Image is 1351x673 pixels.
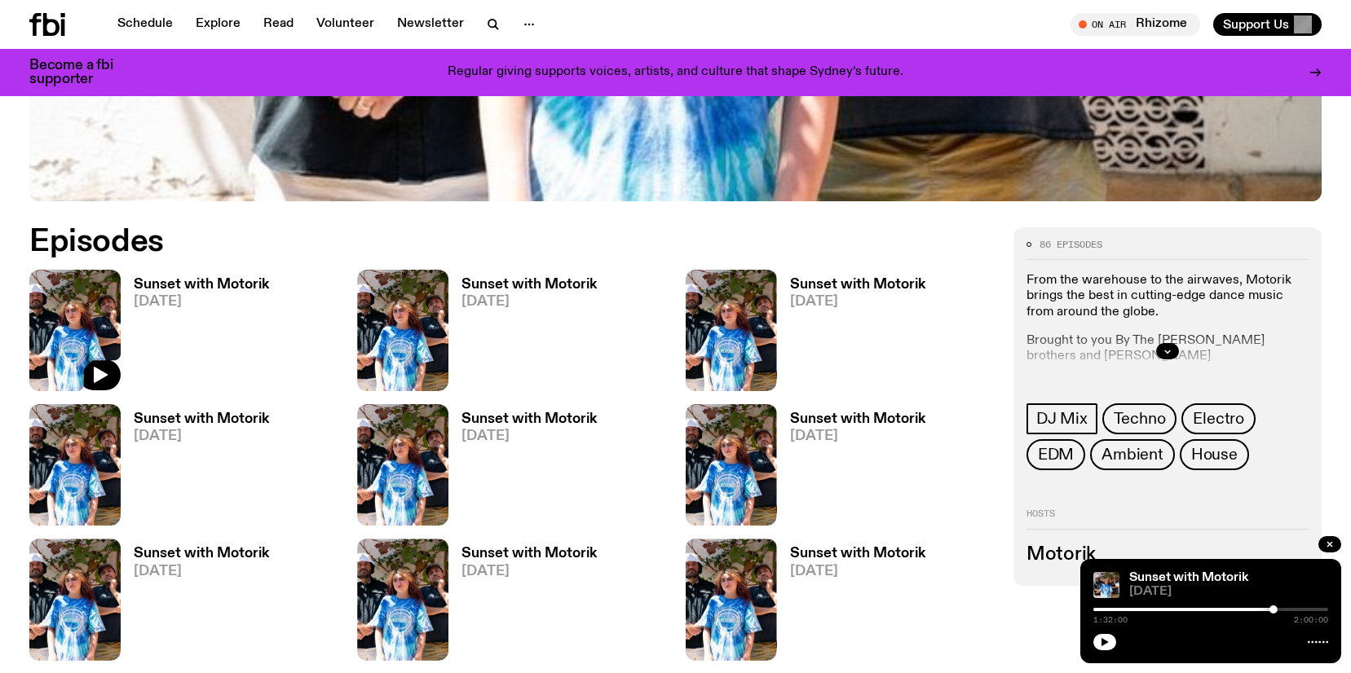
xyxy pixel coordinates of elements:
[1223,17,1289,32] span: Support Us
[134,295,269,309] span: [DATE]
[1038,446,1074,464] span: EDM
[1102,446,1163,464] span: Ambient
[108,13,183,36] a: Schedule
[29,404,121,526] img: Andrew, Reenie, and Pat stand in a row, smiling at the camera, in dappled light with a vine leafe...
[1026,439,1085,470] a: EDM
[121,547,269,660] a: Sunset with Motorik[DATE]
[1036,410,1088,428] span: DJ Mix
[1026,273,1309,320] p: From the warehouse to the airwaves, Motorik brings the best in cutting-edge dance music from arou...
[777,412,925,526] a: Sunset with Motorik[DATE]
[461,547,597,561] h3: Sunset with Motorik
[790,565,925,578] span: [DATE]
[1040,240,1102,249] span: 86 episodes
[448,278,597,391] a: Sunset with Motorik[DATE]
[777,278,925,391] a: Sunset with Motorik[DATE]
[1090,439,1175,470] a: Ambient
[790,295,925,309] span: [DATE]
[686,539,777,660] img: Andrew, Reenie, and Pat stand in a row, smiling at the camera, in dappled light with a vine leafe...
[1026,509,1309,529] h2: Hosts
[1102,403,1177,434] a: Techno
[186,13,250,36] a: Explore
[461,429,597,443] span: [DATE]
[790,429,925,443] span: [DATE]
[448,547,597,660] a: Sunset with Motorik[DATE]
[461,278,597,292] h3: Sunset with Motorik
[1093,572,1119,598] img: Andrew, Reenie, and Pat stand in a row, smiling at the camera, in dappled light with a vine leafe...
[777,547,925,660] a: Sunset with Motorik[DATE]
[1213,13,1322,36] button: Support Us
[357,404,448,526] img: Andrew, Reenie, and Pat stand in a row, smiling at the camera, in dappled light with a vine leafe...
[461,565,597,578] span: [DATE]
[1193,410,1244,428] span: Electro
[387,13,474,36] a: Newsletter
[121,278,269,391] a: Sunset with Motorik[DATE]
[1114,410,1166,428] span: Techno
[448,65,903,80] p: Regular giving supports voices, artists, and culture that shape Sydney’s future.
[134,565,269,578] span: [DATE]
[121,412,269,526] a: Sunset with Motorik[DATE]
[134,278,269,292] h3: Sunset with Motorik
[134,412,269,426] h3: Sunset with Motorik
[1181,403,1256,434] a: Electro
[29,227,885,257] h2: Episodes
[1071,13,1200,36] button: On AirRhizome
[461,412,597,426] h3: Sunset with Motorik
[1191,446,1238,464] span: House
[790,278,925,292] h3: Sunset with Motorik
[686,404,777,526] img: Andrew, Reenie, and Pat stand in a row, smiling at the camera, in dappled light with a vine leafe...
[29,270,121,391] img: Andrew, Reenie, and Pat stand in a row, smiling at the camera, in dappled light with a vine leafe...
[1026,403,1097,434] a: DJ Mix
[29,59,134,86] h3: Become a fbi supporter
[790,412,925,426] h3: Sunset with Motorik
[254,13,303,36] a: Read
[1129,571,1248,584] a: Sunset with Motorik
[134,547,269,561] h3: Sunset with Motorik
[307,13,384,36] a: Volunteer
[1180,439,1249,470] a: House
[1093,616,1128,624] span: 1:32:00
[1026,546,1309,564] h3: Motorik
[29,539,121,660] img: Andrew, Reenie, and Pat stand in a row, smiling at the camera, in dappled light with a vine leafe...
[686,270,777,391] img: Andrew, Reenie, and Pat stand in a row, smiling at the camera, in dappled light with a vine leafe...
[448,412,597,526] a: Sunset with Motorik[DATE]
[1129,586,1328,598] span: [DATE]
[357,539,448,660] img: Andrew, Reenie, and Pat stand in a row, smiling at the camera, in dappled light with a vine leafe...
[790,547,925,561] h3: Sunset with Motorik
[1294,616,1328,624] span: 2:00:00
[134,429,269,443] span: [DATE]
[461,295,597,309] span: [DATE]
[357,270,448,391] img: Andrew, Reenie, and Pat stand in a row, smiling at the camera, in dappled light with a vine leafe...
